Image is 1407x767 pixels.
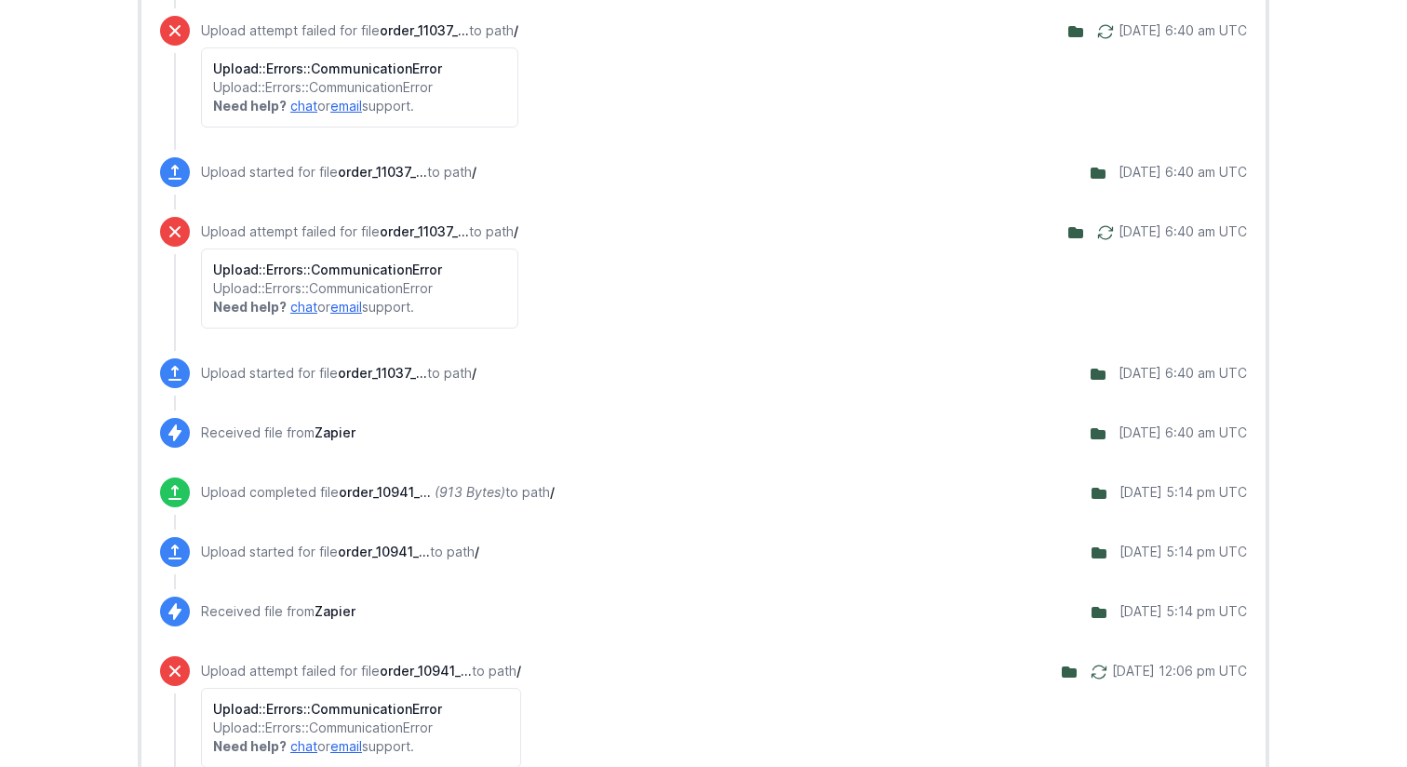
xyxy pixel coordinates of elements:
span: / [472,164,476,180]
span: order_11037_20250811_064003.xml [380,223,469,239]
span: order_11037_20250811_064003.xml [338,365,427,381]
span: order_11037_20250811_064003.xml [338,164,427,180]
a: email [330,738,362,754]
p: Upload started for file to path [201,364,476,383]
a: chat [290,299,317,315]
div: [DATE] 5:14 pm UTC [1119,483,1247,502]
a: email [330,299,362,315]
span: / [514,22,518,38]
iframe: Drift Widget Chat Controller [1314,674,1385,745]
h6: Upload::Errors::CommunicationError [213,700,509,719]
div: [DATE] 6:40 am UTC [1119,222,1247,241]
p: Received file from [201,602,355,621]
span: Zapier [315,603,355,619]
p: Upload::Errors::CommunicationError [213,78,506,97]
a: chat [290,738,317,754]
span: / [514,223,518,239]
i: (913 Bytes) [435,484,505,500]
div: [DATE] 6:40 am UTC [1119,21,1247,40]
span: / [550,484,555,500]
div: [DATE] 6:40 am UTC [1119,424,1247,442]
strong: Need help? [213,299,287,315]
div: [DATE] 6:40 am UTC [1119,163,1247,182]
span: order_10941_20250807_094519.xml [380,663,472,679]
div: [DATE] 5:14 pm UTC [1119,602,1247,621]
p: Upload attempt failed for file to path [201,662,521,680]
strong: Need help? [213,98,287,114]
div: [DATE] 12:06 pm UTC [1112,662,1247,680]
p: Upload completed file to path [201,483,555,502]
span: order_10941_20250807_094519.xml [339,484,431,500]
p: Upload::Errors::CommunicationError [213,719,509,737]
p: or support. [213,298,506,316]
span: order_10941_20250807_094519.xml [338,544,430,559]
a: email [330,98,362,114]
p: Upload attempt failed for file to path [201,21,518,40]
p: Upload started for file to path [201,543,479,561]
span: / [472,365,476,381]
p: Upload attempt failed for file to path [201,222,518,241]
h6: Upload::Errors::CommunicationError [213,261,506,279]
p: Received file from [201,424,355,442]
h6: Upload::Errors::CommunicationError [213,60,506,78]
strong: Need help? [213,738,287,754]
div: [DATE] 6:40 am UTC [1119,364,1247,383]
p: or support. [213,97,506,115]
span: / [475,544,479,559]
a: chat [290,98,317,114]
span: order_11037_20250811_064003.xml [380,22,469,38]
span: Zapier [315,424,355,440]
span: / [516,663,521,679]
p: or support. [213,737,509,756]
p: Upload started for file to path [201,163,476,182]
p: Upload::Errors::CommunicationError [213,279,506,298]
div: [DATE] 5:14 pm UTC [1119,543,1247,561]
